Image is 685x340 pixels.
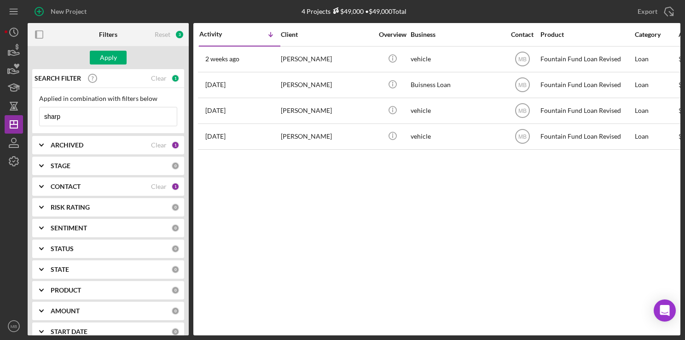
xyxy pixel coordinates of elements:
div: Clear [151,141,167,149]
button: MB [5,317,23,335]
div: 0 [171,307,180,315]
div: [PERSON_NAME] [281,124,373,149]
div: Category [635,31,678,38]
div: Apply [100,51,117,64]
div: vehicle [411,124,503,149]
time: 2025-01-09 15:30 [205,81,226,88]
div: Clear [151,75,167,82]
text: MB [518,56,527,63]
text: MB [518,134,527,140]
div: Fountain Fund Loan Revised [540,99,633,123]
b: SENTIMENT [51,224,87,232]
div: Activity [199,30,240,38]
b: CONTACT [51,183,81,190]
b: STATE [51,266,69,273]
b: STATUS [51,245,74,252]
div: 0 [171,245,180,253]
time: 2024-04-27 14:04 [205,107,226,114]
div: Reset [155,31,170,38]
div: Applied in combination with filters below [39,95,177,102]
div: [PERSON_NAME] [281,73,373,97]
div: Overview [375,31,410,38]
div: 3 [175,30,184,39]
div: [PERSON_NAME] [281,47,373,71]
div: 1 [171,74,180,82]
div: Fountain Fund Loan Revised [540,73,633,97]
div: 0 [171,265,180,274]
div: [PERSON_NAME] [281,99,373,123]
div: Fountain Fund Loan Revised [540,47,633,71]
div: Clear [151,183,167,190]
div: Buisness Loan [411,73,503,97]
div: 4 Projects • $49,000 Total [302,7,406,15]
b: STAGE [51,162,70,170]
time: 2024-04-26 16:43 [205,133,226,140]
time: 2025-09-10 16:59 [205,55,239,63]
div: 1 [171,141,180,149]
b: AMOUNT [51,307,80,315]
div: Loan [635,124,678,149]
b: SEARCH FILTER [35,75,81,82]
div: Loan [635,73,678,97]
div: Loan [635,47,678,71]
div: Product [540,31,633,38]
b: RISK RATING [51,204,90,211]
div: Open Intercom Messenger [654,299,676,322]
button: Apply [90,51,127,64]
div: vehicle [411,99,503,123]
div: Fountain Fund Loan Revised [540,124,633,149]
div: 0 [171,328,180,336]
div: Export [638,2,657,21]
div: 0 [171,286,180,294]
b: ARCHIVED [51,141,83,149]
text: MB [11,324,17,329]
b: PRODUCT [51,287,81,294]
b: START DATE [51,328,87,335]
div: 0 [171,203,180,211]
div: 0 [171,224,180,232]
div: 0 [171,162,180,170]
div: Client [281,31,373,38]
div: Business [411,31,503,38]
text: MB [518,108,527,114]
b: Filters [99,31,117,38]
div: New Project [51,2,87,21]
text: MB [518,82,527,88]
button: New Project [28,2,96,21]
div: $49,000 [331,7,364,15]
button: Export [628,2,680,21]
div: Contact [505,31,540,38]
div: Loan [635,99,678,123]
div: vehicle [411,47,503,71]
div: 1 [171,182,180,191]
